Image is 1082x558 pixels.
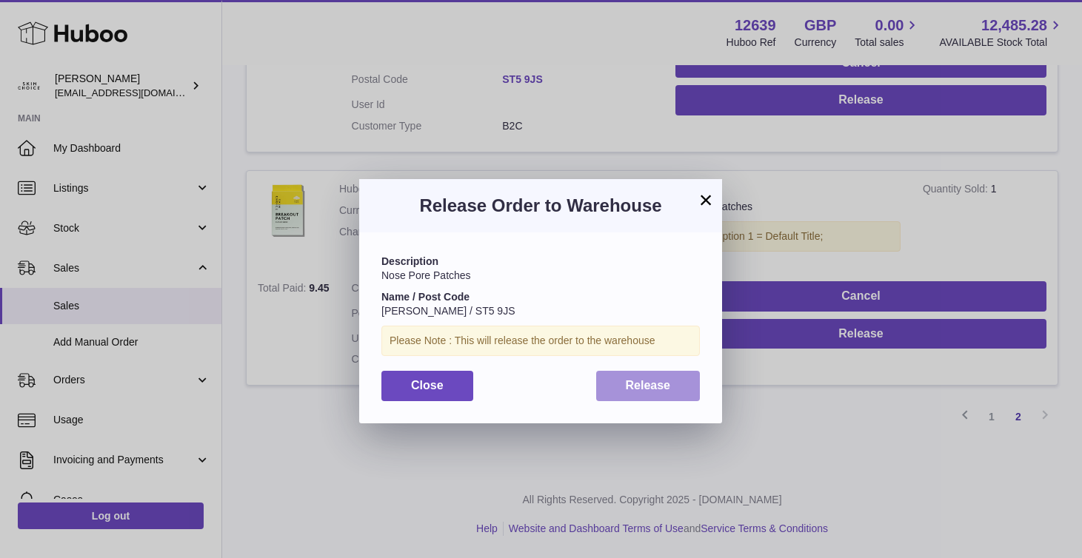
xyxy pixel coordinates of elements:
[381,371,473,401] button: Close
[381,305,515,317] span: [PERSON_NAME] / ST5 9JS
[381,255,438,267] strong: Description
[697,191,715,209] button: ×
[381,194,700,218] h3: Release Order to Warehouse
[381,269,471,281] span: Nose Pore Patches
[381,326,700,356] div: Please Note : This will release the order to the warehouse
[596,371,701,401] button: Release
[411,379,444,391] span: Close
[381,291,470,303] strong: Name / Post Code
[626,379,671,391] span: Release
